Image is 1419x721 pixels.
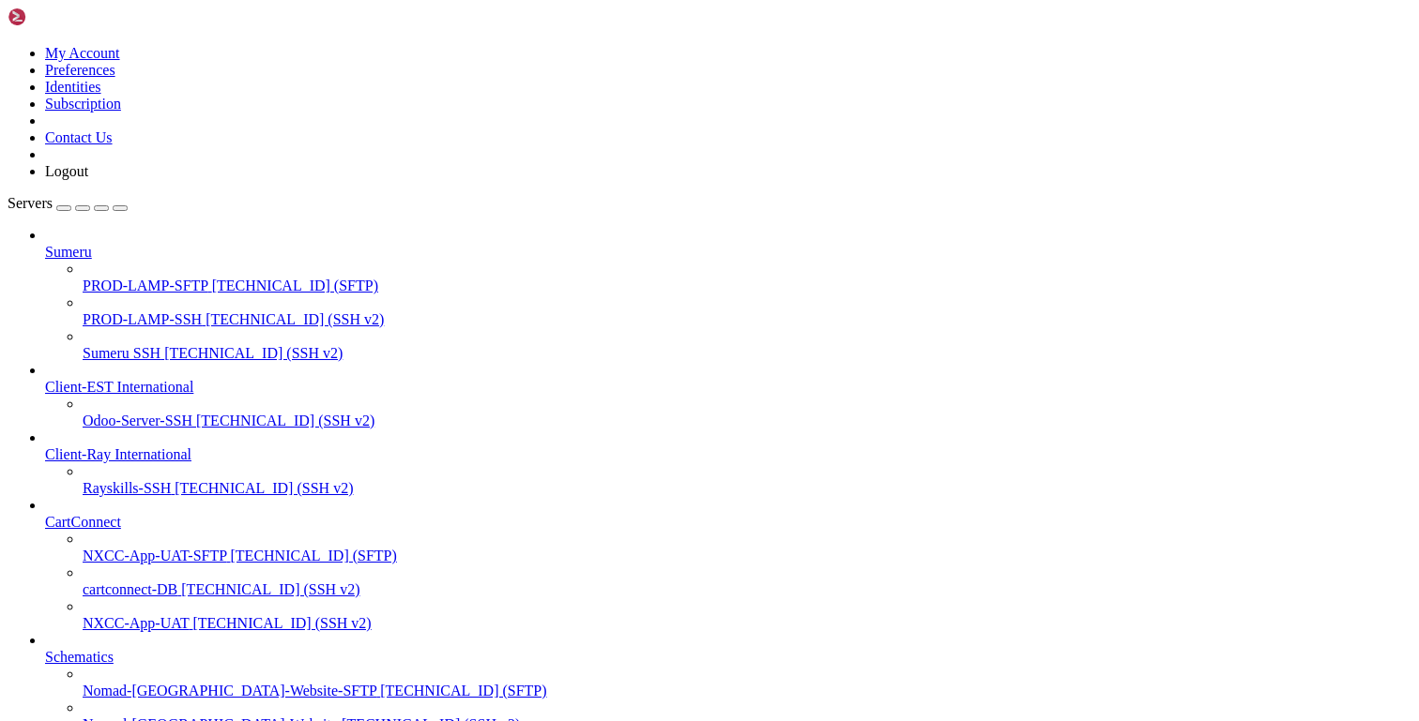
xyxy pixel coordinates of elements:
[45,379,193,395] span: Client-EST International
[164,345,343,361] span: [TECHNICAL_ID] (SSH v2)
[175,480,353,496] span: [TECHNICAL_ID] (SSH v2)
[83,480,1411,497] a: Rayskills-SSH [TECHNICAL_ID] (SSH v2)
[83,396,1411,429] li: Odoo-Server-SSH [TECHNICAL_ID] (SSH v2)
[83,598,1411,632] li: NXCC-App-UAT [TECHNICAL_ID] (SSH v2)
[45,514,1411,531] a: CartConnect
[231,548,397,563] span: [TECHNICAL_ID] (SFTP)
[83,548,227,563] span: NXCC-App-UAT-SFTP
[45,446,191,462] span: Client-Ray International
[45,649,1411,666] a: Schematics
[83,311,1411,328] a: PROD-LAMP-SSH [TECHNICAL_ID] (SSH v2)
[45,163,88,179] a: Logout
[83,413,192,428] span: Odoo-Server-SSH
[45,379,1411,396] a: Client-EST International
[83,328,1411,362] li: Sumeru SSH [TECHNICAL_ID] (SSH v2)
[83,345,1411,362] a: Sumeru SSH [TECHNICAL_ID] (SSH v2)
[83,413,1411,429] a: Odoo-Server-SSH [TECHNICAL_ID] (SSH v2)
[83,683,1411,699] a: Nomad-[GEOGRAPHIC_DATA]-Website-SFTP [TECHNICAL_ID] (SFTP)
[45,244,92,260] span: Sumeru
[83,278,1411,294] a: PROD-LAMP-SFTP [TECHNICAL_ID] (SFTP)
[45,227,1411,362] li: Sumeru
[83,531,1411,564] li: NXCC-App-UAT-SFTP [TECHNICAL_ID] (SFTP)
[45,129,113,145] a: Contact Us
[45,514,121,530] span: CartConnect
[45,96,121,112] a: Subscription
[83,311,202,327] span: PROD-LAMP-SSH
[83,581,177,597] span: cartconnect-DB
[45,446,1411,463] a: Client-Ray International
[83,666,1411,699] li: Nomad-[GEOGRAPHIC_DATA]-Website-SFTP [TECHNICAL_ID] (SFTP)
[45,79,101,95] a: Identities
[83,564,1411,598] li: cartconnect-DB [TECHNICAL_ID] (SSH v2)
[212,278,378,293] span: [TECHNICAL_ID] (SFTP)
[83,480,171,496] span: Rayskills-SSH
[83,615,1411,632] a: NXCC-App-UAT [TECHNICAL_ID] (SSH v2)
[45,497,1411,632] li: CartConnect
[45,362,1411,429] li: Client-EST International
[83,548,1411,564] a: NXCC-App-UAT-SFTP [TECHNICAL_ID] (SFTP)
[83,345,160,361] span: Sumeru SSH
[196,413,374,428] span: [TECHNICAL_ID] (SSH v2)
[83,278,208,293] span: PROD-LAMP-SFTP
[8,195,128,211] a: Servers
[45,45,120,61] a: My Account
[83,683,376,698] span: Nomad-[GEOGRAPHIC_DATA]-Website-SFTP
[45,62,115,78] a: Preferences
[8,195,53,211] span: Servers
[83,463,1411,497] li: Rayskills-SSH [TECHNICAL_ID] (SSH v2)
[192,615,371,631] span: [TECHNICAL_ID] (SSH v2)
[45,244,1411,261] a: Sumeru
[45,429,1411,497] li: Client-Ray International
[83,261,1411,294] li: PROD-LAMP-SFTP [TECHNICAL_ID] (SFTP)
[380,683,546,698] span: [TECHNICAL_ID] (SFTP)
[206,311,384,327] span: [TECHNICAL_ID] (SSH v2)
[45,649,114,665] span: Schematics
[83,581,1411,598] a: cartconnect-DB [TECHNICAL_ID] (SSH v2)
[181,581,359,597] span: [TECHNICAL_ID] (SSH v2)
[83,294,1411,328] li: PROD-LAMP-SSH [TECHNICAL_ID] (SSH v2)
[8,8,115,26] img: Shellngn
[83,615,189,631] span: NXCC-App-UAT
